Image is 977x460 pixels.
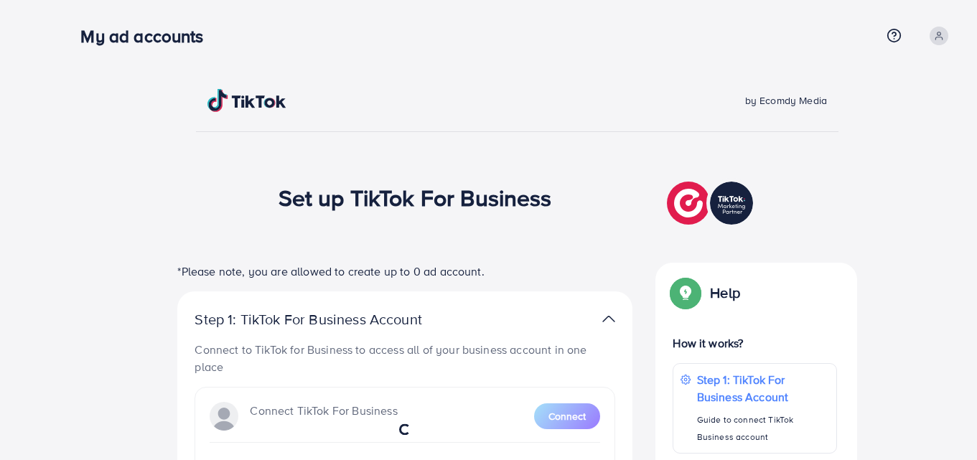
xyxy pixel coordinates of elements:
p: Guide to connect TikTok Business account [697,411,829,446]
img: TikTok partner [602,309,615,329]
img: TikTok partner [667,178,757,228]
p: Help [710,284,740,301]
p: Step 1: TikTok For Business Account [195,311,467,328]
h3: My ad accounts [80,26,215,47]
img: Popup guide [673,280,698,306]
p: Step 1: TikTok For Business Account [697,371,829,405]
p: *Please note, you are allowed to create up to 0 ad account. [177,263,632,280]
img: TikTok [207,89,286,112]
p: How it works? [673,334,836,352]
span: by Ecomdy Media [745,93,827,108]
h1: Set up TikTok For Business [279,184,552,211]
